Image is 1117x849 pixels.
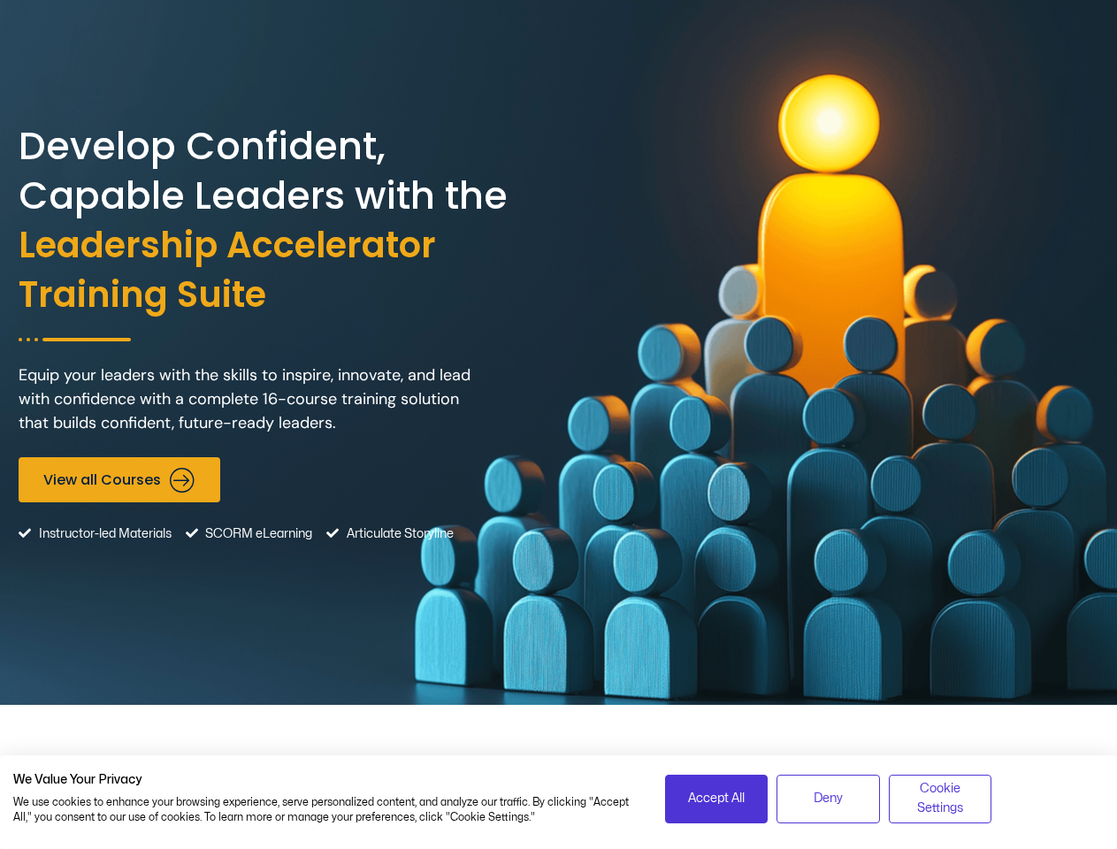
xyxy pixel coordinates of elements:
[19,221,555,320] span: Leadership Accelerator Training Suite
[13,795,639,825] p: We use cookies to enhance your browsing experience, serve personalized content, and analyze our t...
[34,511,172,556] span: Instructor-led Materials
[900,779,981,819] span: Cookie Settings
[43,471,161,488] span: View all Courses
[342,511,454,556] span: Articulate Storyline
[665,775,769,823] button: Accept all cookies
[13,772,639,788] h2: We Value Your Privacy
[19,363,478,435] p: Equip your leaders with the skills to inspire, innovate, and lead with confidence with a complete...
[889,775,992,823] button: Adjust cookie preferences
[688,789,745,808] span: Accept All
[814,789,843,808] span: Deny
[777,775,880,823] button: Deny all cookies
[19,122,555,320] h2: Develop Confident, Capable Leaders with the
[19,457,220,502] a: View all Courses
[201,511,312,556] span: SCORM eLearning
